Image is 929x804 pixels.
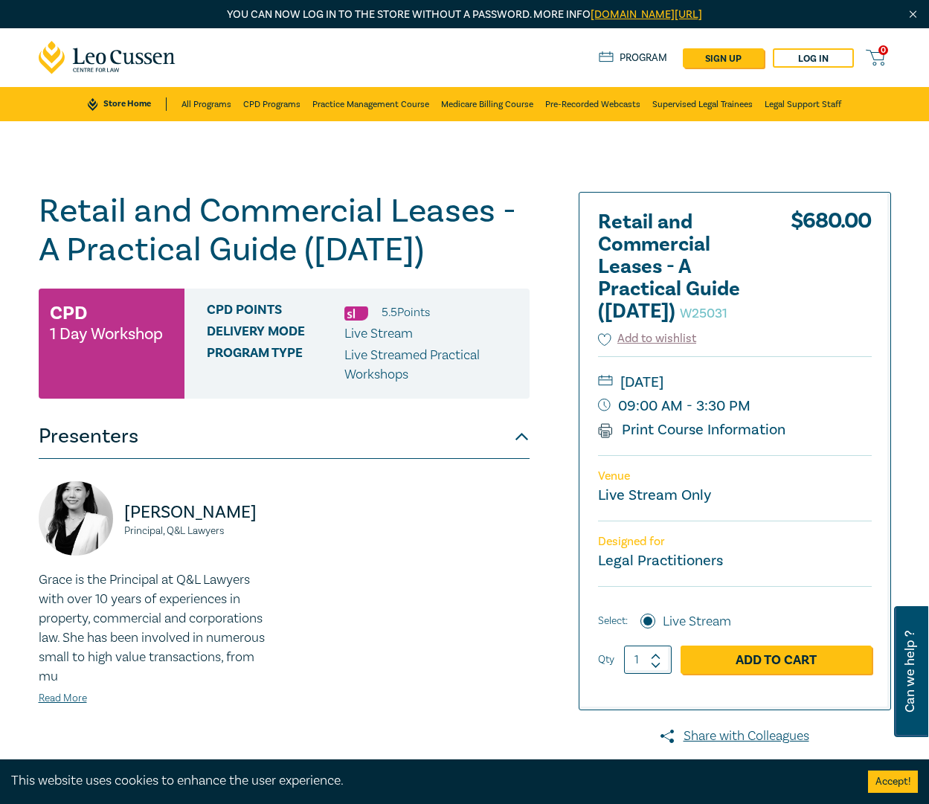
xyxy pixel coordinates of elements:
[545,87,640,121] a: Pre-Recorded Webcasts
[598,330,697,347] button: Add to wishlist
[907,8,919,21] img: Close
[50,327,163,341] small: 1 Day Workshop
[652,87,753,121] a: Supervised Legal Trainees
[598,469,872,483] p: Venue
[344,325,413,342] span: Live Stream
[312,87,429,121] a: Practice Management Course
[791,211,872,330] div: $ 680.00
[39,752,530,797] button: Description
[903,615,917,728] span: Can we help ?
[624,646,672,674] input: 1
[344,306,368,321] img: Substantive Law
[39,7,891,23] p: You can now log in to the store without a password. More info
[598,613,628,629] span: Select:
[773,48,854,68] a: Log in
[50,300,87,327] h3: CPD
[579,727,891,746] a: Share with Colleagues
[39,570,275,686] p: Grace is the Principal at Q&L Lawyers with over 10 years of experiences in property, commercial a...
[681,646,872,674] a: Add to Cart
[39,692,87,705] a: Read More
[680,305,727,322] small: W25031
[207,324,344,344] span: Delivery Mode
[181,87,231,121] a: All Programs
[39,192,530,269] h1: Retail and Commercial Leases - A Practical Guide ([DATE])
[598,394,872,418] small: 09:00 AM - 3:30 PM
[868,771,918,793] button: Accept cookies
[382,303,430,322] li: 5.5 Point s
[598,211,762,323] h2: Retail and Commercial Leases - A Practical Guide ([DATE])
[598,370,872,394] small: [DATE]
[124,526,275,536] small: Principal, Q&L Lawyers
[39,414,530,459] button: Presenters
[598,535,872,549] p: Designed for
[11,771,846,791] div: This website uses cookies to enhance the user experience.
[243,87,300,121] a: CPD Programs
[441,87,533,121] a: Medicare Billing Course
[207,346,344,385] span: Program type
[88,97,166,111] a: Store Home
[598,551,723,570] small: Legal Practitioners
[591,7,702,22] a: [DOMAIN_NAME][URL]
[765,87,841,121] a: Legal Support Staff
[663,612,731,631] label: Live Stream
[878,45,888,55] span: 0
[598,652,614,668] label: Qty
[599,51,668,65] a: Program
[598,420,786,440] a: Print Course Information
[207,303,344,322] span: CPD Points
[344,346,518,385] p: Live Streamed Practical Workshops
[39,481,113,556] img: https://s3.ap-southeast-2.amazonaws.com/leo-cussen-store-production-content/Contacts/Grace%20Xiao...
[124,501,275,524] p: [PERSON_NAME]
[598,486,711,505] a: Live Stream Only
[683,48,764,68] a: sign up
